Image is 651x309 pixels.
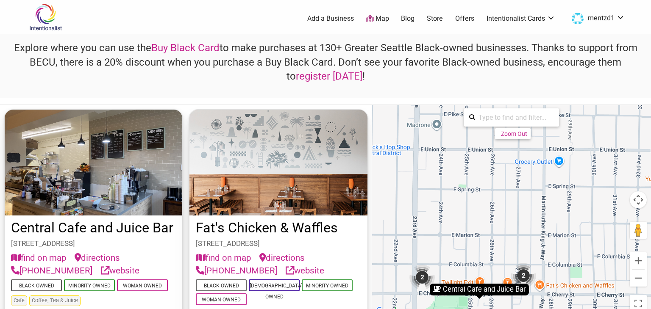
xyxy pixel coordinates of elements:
[196,251,251,265] button: find on map
[249,279,300,291] span: [DEMOGRAPHIC_DATA]-Owned
[259,251,305,265] a: directions
[630,270,647,287] button: Zoom out
[25,3,66,31] img: Intentionalist
[630,191,647,208] button: Map camera controls
[151,42,220,54] a: Buy Black Card
[75,251,120,265] a: directions
[475,109,554,126] input: Type to find and filter...
[307,14,354,23] a: Add a Business
[196,220,338,236] a: Fat's Chicken & Waffles
[64,279,115,291] span: Minority-Owned
[11,279,62,291] span: Black-Owned
[455,14,474,23] a: Offers
[296,70,362,82] a: register [DATE]
[630,252,647,269] button: Zoom in
[11,251,66,265] button: find on map
[630,222,647,239] button: Drag Pegman onto the map to open Street View
[196,238,361,249] div: [STREET_ADDRESS]
[101,264,139,277] a: website
[427,14,443,23] a: Store
[430,284,529,295] div: Central Cafe and Juice Bar
[286,264,324,277] a: website
[29,295,81,306] span: Coffee, Tea & Juice
[11,264,92,277] a: [PHONE_NUMBER]
[430,287,529,299] gmp-advanced-marker: Central Cafe and Juice Bar
[302,279,353,291] span: Minority-Owned
[409,265,435,290] gmp-advanced-marker: 2
[117,279,168,291] span: Woman-Owned
[487,14,555,23] a: Intentionalist Cards
[196,264,277,277] a: [PHONE_NUMBER]
[511,263,536,288] gmp-advanced-marker: 2
[196,293,247,305] span: Woman-Owned
[568,11,625,26] a: mentzd1
[401,14,415,23] a: Blog
[501,130,527,137] div: Zoom Out
[11,220,173,236] a: Central Cafe and Juice Bar
[366,14,389,24] a: Map
[11,295,27,306] span: Cafe
[11,238,176,249] div: [STREET_ADDRESS]
[196,279,247,291] span: Black-Owned
[7,41,644,84] h4: Explore where you can use the to make purchases at 130+ Greater Seattle Black-owned businesses. T...
[464,108,559,127] div: Type to search and filter
[432,285,441,293] img: mug-tea-saucer.svg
